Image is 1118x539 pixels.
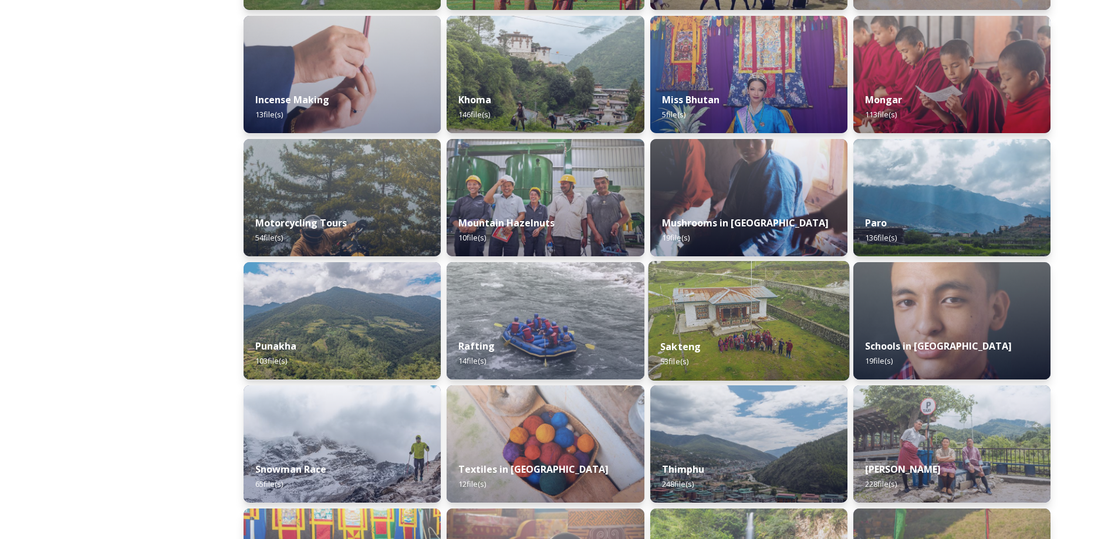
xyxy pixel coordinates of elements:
img: Paro%2520050723%2520by%2520Amp%2520Sripimanwat-20.jpg [853,139,1051,256]
span: 248 file(s) [662,479,694,489]
strong: Schools in [GEOGRAPHIC_DATA] [865,340,1012,352]
img: Snowman%2520Race41.jpg [244,385,441,503]
strong: Snowman Race [255,463,326,476]
img: WattBryan-20170720-0740-P50.jpg [447,139,644,256]
strong: Sakteng [660,340,701,353]
strong: Mongar [865,93,902,106]
span: 103 file(s) [255,355,287,366]
span: 113 file(s) [865,109,897,120]
span: 228 file(s) [865,479,897,489]
span: 19 file(s) [662,232,690,243]
span: 54 file(s) [255,232,283,243]
span: 65 file(s) [255,479,283,489]
img: 2022-10-01%252012.59.42.jpg [244,262,441,379]
strong: Mushrooms in [GEOGRAPHIC_DATA] [662,216,829,229]
img: Thimphu%2520190723%2520by%2520Amp%2520Sripimanwat-43.jpg [650,385,847,503]
span: 5 file(s) [662,109,685,120]
strong: Textiles in [GEOGRAPHIC_DATA] [458,463,609,476]
strong: Paro [865,216,887,229]
img: _SCH2151_FINAL_RGB.jpg [853,262,1051,379]
strong: [PERSON_NAME] [865,463,941,476]
strong: Miss Bhutan [662,93,720,106]
strong: Punakha [255,340,296,352]
img: f73f969a-3aba-4d6d-a863-38e7472ec6b1.JPG [447,262,644,379]
img: _SCH9806.jpg [447,385,644,503]
span: 146 file(s) [458,109,490,120]
img: _SCH5631.jpg [244,16,441,133]
img: _SCH7798.jpg [650,139,847,256]
span: 13 file(s) [255,109,283,120]
span: 12 file(s) [458,479,486,489]
span: 136 file(s) [865,232,897,243]
img: Sakteng%2520070723%2520by%2520Nantawat-5.jpg [648,261,849,381]
span: 14 file(s) [458,355,486,366]
img: Khoma%2520130723%2520by%2520Amp%2520Sripimanwat-7.jpg [447,16,644,133]
strong: Thimphu [662,463,704,476]
img: Trashi%2520Yangtse%2520090723%2520by%2520Amp%2520Sripimanwat-187.jpg [853,385,1051,503]
img: By%2520Leewang%2520Tobgay%252C%2520President%252C%2520The%2520Badgers%2520Motorcycle%2520Club%252... [244,139,441,256]
span: 19 file(s) [865,355,893,366]
span: 10 file(s) [458,232,486,243]
strong: Mountain Hazelnuts [458,216,555,229]
strong: Rafting [458,340,495,352]
strong: Incense Making [255,93,329,106]
span: 53 file(s) [660,356,688,367]
strong: Motorcycling Tours [255,216,347,229]
img: Mongar%2520and%2520Dametshi%2520110723%2520by%2520Amp%2520Sripimanwat-9.jpg [853,16,1051,133]
strong: Khoma [458,93,491,106]
img: Miss%2520Bhutan%2520Tashi%2520Choden%25205.jpg [650,16,847,133]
